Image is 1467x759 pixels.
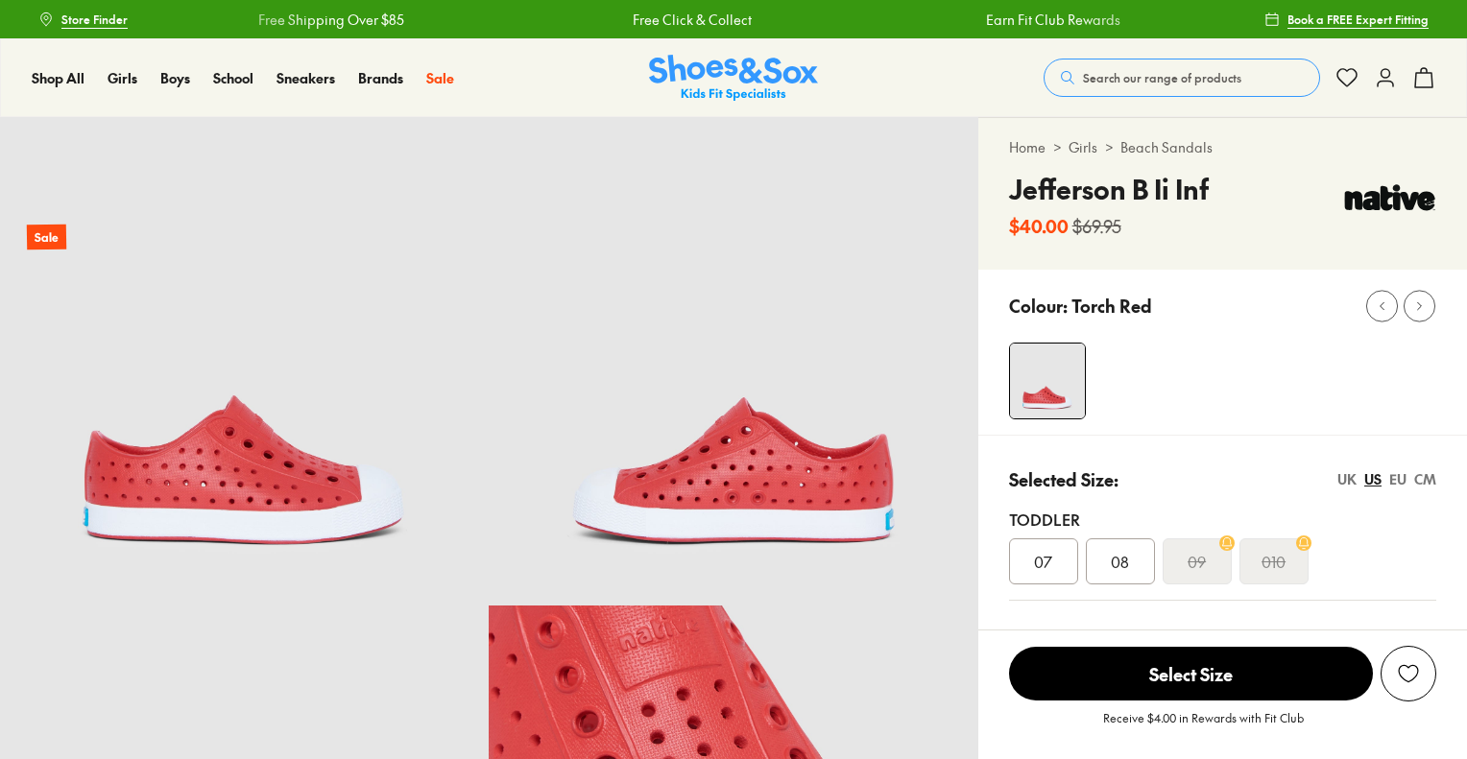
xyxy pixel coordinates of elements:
[108,68,137,87] span: Girls
[32,68,84,87] span: Shop All
[1120,137,1213,157] a: Beach Sandals
[426,68,454,87] span: Sale
[1009,137,1436,157] div: > >
[489,117,977,605] img: 5-216711_1
[630,10,749,30] a: Free Click & Collect
[277,68,335,87] span: Sneakers
[61,11,128,28] span: Store Finder
[255,10,401,30] a: Free Shipping Over $85
[1044,59,1320,97] button: Search our range of products
[649,55,818,102] img: SNS_Logo_Responsive.svg
[1009,646,1373,701] button: Select Size
[1069,137,1097,157] a: Girls
[1009,508,1436,531] div: Toddler
[1010,344,1085,418] img: 4-216710_1
[1264,2,1429,36] a: Book a FREE Expert Fitting
[1111,550,1129,573] span: 08
[426,68,454,88] a: Sale
[213,68,253,88] a: School
[108,68,137,88] a: Girls
[1009,137,1046,157] a: Home
[1414,469,1436,489] div: CM
[277,68,335,88] a: Sneakers
[1381,646,1436,701] button: Add to Wishlist
[1009,169,1209,209] h4: Jefferson B Ii Inf
[1364,469,1382,489] div: US
[1034,550,1052,573] span: 07
[1262,550,1286,573] s: 010
[1083,69,1241,86] span: Search our range of products
[1188,550,1206,573] s: 09
[358,68,403,87] span: Brands
[649,55,818,102] a: Shoes & Sox
[1103,709,1304,744] p: Receive $4.00 in Rewards with Fit Club
[1009,293,1068,319] p: Colour:
[213,68,253,87] span: School
[983,10,1118,30] a: Earn Fit Club Rewards
[1287,11,1429,28] span: Book a FREE Expert Fitting
[1072,213,1121,239] s: $69.95
[32,68,84,88] a: Shop All
[358,68,403,88] a: Brands
[1337,469,1357,489] div: UK
[1009,647,1373,700] span: Select Size
[1389,469,1407,489] div: EU
[1009,213,1069,239] b: $40.00
[27,225,66,250] p: Sale
[38,2,128,36] a: Store Finder
[1344,169,1436,226] img: Vendor logo
[1071,293,1152,319] p: Torch Red
[1009,466,1118,492] p: Selected Size:
[160,68,190,88] a: Boys
[160,68,190,87] span: Boys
